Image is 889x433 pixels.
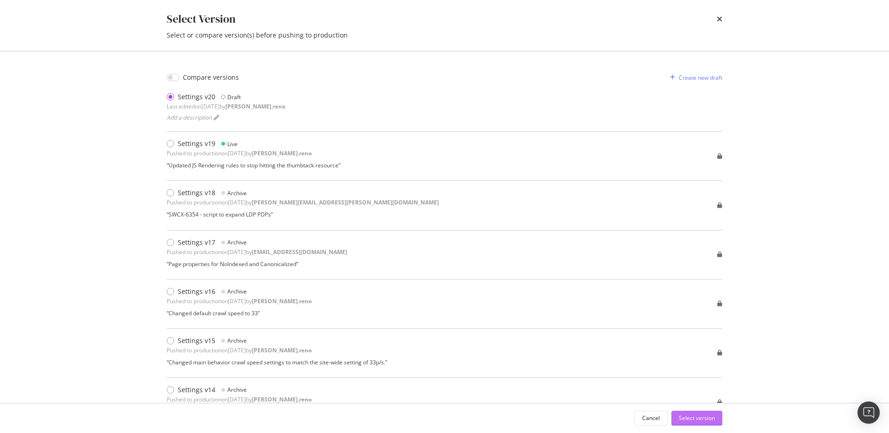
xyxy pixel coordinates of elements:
[227,238,247,246] div: Archive
[167,395,312,403] div: Pushed to production on [DATE] by
[252,198,439,206] b: [PERSON_NAME][EMAIL_ADDRESS][PERSON_NAME][DOMAIN_NAME]
[227,337,247,344] div: Archive
[252,149,312,157] b: [PERSON_NAME].reno
[252,297,312,305] b: [PERSON_NAME].reno
[167,346,312,354] div: Pushed to production on [DATE] by
[178,385,215,395] div: Settings v14
[167,309,312,317] div: “ Changed default crawl speed to 33 ”
[227,140,238,148] div: Live
[178,139,215,148] div: Settings v19
[671,411,722,426] button: Select version
[252,248,347,256] b: [EMAIL_ADDRESS][DOMAIN_NAME]
[227,287,247,295] div: Archive
[178,238,215,247] div: Settings v17
[227,189,247,197] div: Archive
[167,102,285,110] div: Last edited on [DATE] by
[717,11,722,27] div: times
[167,260,347,268] div: “ Page properties for NoIndexed and Canonicalized ”
[227,93,241,101] div: Draft
[167,149,312,157] div: Pushed to production on [DATE] by
[167,31,722,40] div: Select or compare version(s) before pushing to production
[167,210,439,218] div: “ SWCX-6354 - script to expand LDP PDPs ”
[225,102,285,110] b: [PERSON_NAME].reno
[252,395,312,403] b: [PERSON_NAME].reno
[167,161,340,169] div: “ Updated JS Rendering rules to stop hitting the thumbtack resource ”
[679,74,722,82] div: Create new draft
[167,358,387,366] div: “ Changed main behavior crawl speed settings to match the site-wide setting of 33p/s. ”
[167,297,312,305] div: Pushed to production on [DATE] by
[679,414,715,422] div: Select version
[666,70,722,85] button: Create new draft
[167,11,236,27] div: Select Version
[634,411,668,426] button: Cancel
[167,248,347,256] div: Pushed to production on [DATE] by
[178,287,215,296] div: Settings v16
[167,114,212,121] span: Add a description
[183,73,239,82] div: Compare versions
[167,198,439,206] div: Pushed to production on [DATE] by
[178,92,215,102] div: Settings v20
[252,346,312,354] b: [PERSON_NAME].reno
[858,401,880,424] div: Open Intercom Messenger
[178,336,215,345] div: Settings v15
[178,188,215,197] div: Settings v18
[642,414,660,422] div: Cancel
[227,386,247,394] div: Archive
